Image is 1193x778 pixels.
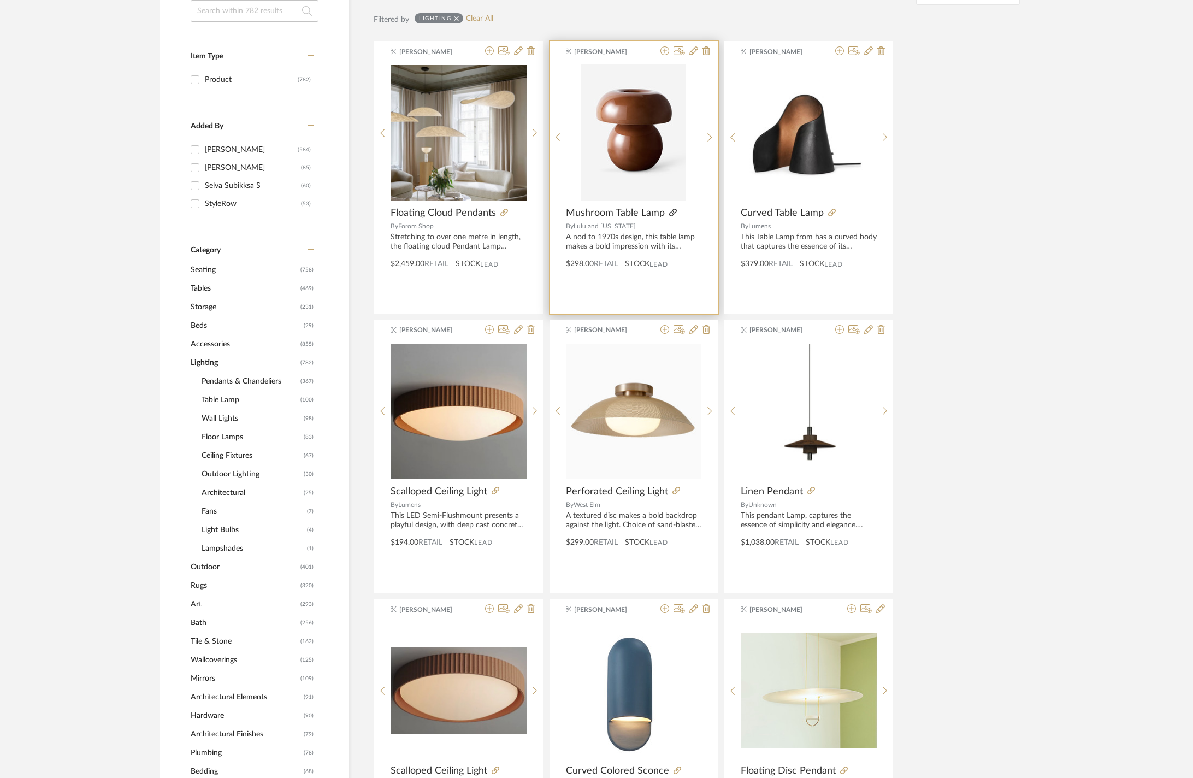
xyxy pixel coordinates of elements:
[191,261,298,279] span: Seating
[594,260,618,268] span: Retail
[566,539,594,546] span: $299.00
[304,726,314,743] span: (79)
[824,261,843,268] span: Lead
[304,465,314,483] span: (30)
[391,502,398,508] span: By
[304,428,314,446] span: (83)
[749,47,818,57] span: [PERSON_NAME]
[304,484,314,502] span: (25)
[566,344,701,479] img: Perforated Ceiling Light
[625,258,649,270] span: STOCK
[775,539,799,546] span: Retail
[741,765,836,777] span: Floating Disc Pendant
[749,325,818,335] span: [PERSON_NAME]
[566,233,702,251] div: A nod to 1970s design, this table lamp makes a bold impression with its mushroom-inspired silhoue...
[205,71,298,89] div: Product
[749,605,818,615] span: [PERSON_NAME]
[307,540,314,557] span: (1)
[300,391,314,409] span: (100)
[202,446,301,465] span: Ceiling Fixtures
[391,207,496,219] span: Floating Cloud Pendants
[456,258,480,270] span: STOCK
[191,744,301,762] span: Plumbing
[202,539,304,558] span: Lampshades
[594,539,618,546] span: Retail
[741,207,824,219] span: Curved Table Lamp
[574,605,643,615] span: [PERSON_NAME]
[304,317,314,334] span: (29)
[191,298,298,316] span: Storage
[300,596,314,613] span: (293)
[566,207,665,219] span: Mushroom Table Lamp
[741,633,877,748] img: Floating Disc Pendant
[300,670,314,687] span: (109)
[474,539,493,546] span: Lead
[398,502,421,508] span: Lumens
[191,669,298,688] span: Mirrors
[625,537,649,549] span: STOCK
[391,223,398,229] span: By
[191,335,298,353] span: Accessories
[191,279,298,298] span: Tables
[191,316,301,335] span: Beds
[191,706,301,725] span: Hardware
[566,511,702,530] div: A textured disc makes a bold backdrop against the light. Choice of sand-blasted glass or perforat...
[191,353,298,372] span: Lighting
[566,260,594,268] span: $298.00
[391,486,487,498] span: Scalloped Ceiling Light
[741,502,748,508] span: By
[399,325,468,335] span: [PERSON_NAME]
[741,344,877,479] img: Linen Pendant
[391,647,527,735] img: Scalloped Ceiling Light
[191,632,298,651] span: Tile & Stone
[450,537,474,549] span: STOCK
[300,298,314,316] span: (231)
[566,765,669,777] span: Curved Colored Sconce
[202,521,304,539] span: Light Bulbs
[566,486,668,498] span: Perforated Ceiling Light
[191,122,223,130] span: Added By
[391,539,418,546] span: $194.00
[304,707,314,724] span: (90)
[191,558,298,576] span: Outdoor
[304,410,314,427] span: (98)
[741,511,877,530] div: This pendant Lamp, captures the essence of simplicity and elegance. Drawing inspiration from cont...
[741,539,775,546] span: $1,038.00
[191,595,298,614] span: Art
[300,633,314,650] span: (162)
[574,325,643,335] span: [PERSON_NAME]
[566,502,574,508] span: By
[566,223,574,229] span: By
[466,14,493,23] a: Clear All
[419,15,451,22] div: Lighting
[399,47,468,57] span: [PERSON_NAME]
[298,71,311,89] div: (782)
[191,651,298,669] span: Wallcoverings
[205,177,301,194] div: Selva Subikksa S
[191,688,301,706] span: Architectural Elements
[307,503,314,520] span: (7)
[391,765,487,777] span: Scalloped Ceiling Light
[301,177,311,194] div: (60)
[300,651,314,669] span: (125)
[649,539,668,546] span: Lead
[300,558,314,576] span: (401)
[590,622,677,759] img: Curved Colored Sconce
[399,605,468,615] span: [PERSON_NAME]
[202,428,301,446] span: Floor Lamps
[566,64,701,201] div: 0
[304,688,314,706] span: (91)
[205,195,301,213] div: StyleRow
[202,484,301,502] span: Architectural
[301,195,311,213] div: (53)
[741,84,877,182] img: Curved Table Lamp
[741,486,803,498] span: Linen Pendant
[480,261,499,268] span: Lead
[205,159,301,176] div: [PERSON_NAME]
[748,223,771,229] span: Lumens
[300,614,314,632] span: (256)
[424,260,448,268] span: Retail
[391,511,527,530] div: This LED Semi-Flushmount presents a playful design, with deep cast concrete pans featuring a clas...
[301,159,311,176] div: (85)
[391,233,527,251] div: Stretching to over one metre in length, the floating cloud Pendant Lamp appears like a soft cloud...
